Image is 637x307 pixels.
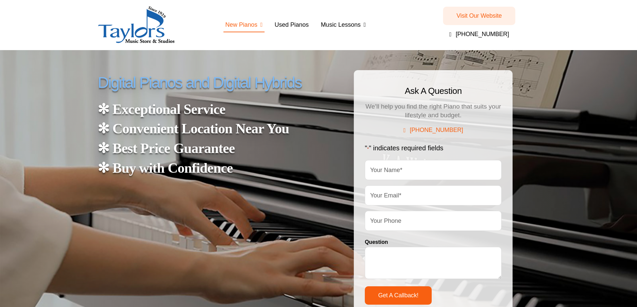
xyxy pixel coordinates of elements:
[390,121,476,139] a: [PHONE_NUMBER]
[319,18,368,32] a: Music Lessons
[365,102,502,120] div: We’ll help you find the right Piano that suits your lifestyle and budget.
[273,18,311,32] a: Used Pianos
[190,13,402,37] nav: Menu
[410,127,463,134] span: [PHONE_NUMBER]
[275,20,309,30] span: Used Pianos
[98,102,289,137] strong: ✻ Exceptional Service ✻ Convenient Location Near You
[456,12,502,19] span: Visit Our Website
[443,7,515,25] a: Visit Our Website
[410,25,548,43] a: [PHONE_NUMBER]
[365,185,502,205] input: Your Email*
[365,286,432,305] input: Get a Callback!
[365,160,502,180] input: Your Name*
[365,143,502,153] p: " " indicates required fields
[365,211,502,231] input: Your Phone
[365,85,502,97] h4: Ask A Question
[321,20,360,30] span: Music Lessons
[365,238,388,247] label: Question
[98,74,318,92] h1: Digital Pianos and Digital Hybrids
[98,6,175,13] a: taylors-music-store-west-chester
[225,20,257,30] span: New Pianos
[456,31,509,38] span: [PHONE_NUMBER]
[223,18,265,32] a: New Pianos
[98,141,235,176] strong: ✻ Best Price Guarantee ✻ Buy with Confidence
